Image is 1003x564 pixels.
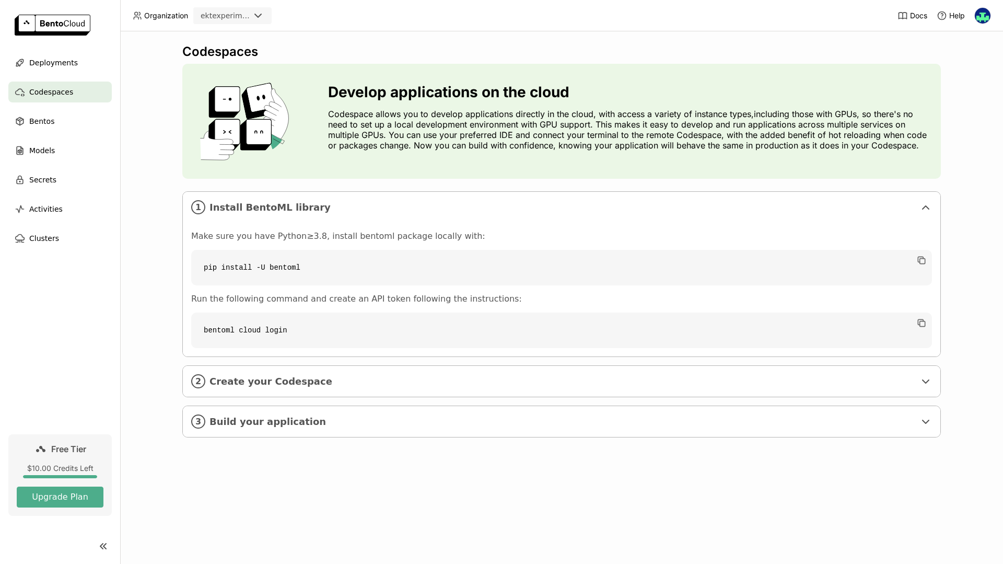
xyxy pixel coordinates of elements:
[201,10,250,21] div: ektexperimental
[8,228,112,249] a: Clusters
[183,192,940,223] div: 1Install BentoML library
[8,111,112,132] a: Bentos
[15,15,90,36] img: logo
[183,366,940,397] div: 2Create your Codespace
[183,406,940,437] div: 3Build your application
[8,82,112,102] a: Codespaces
[8,52,112,73] a: Deployments
[51,444,86,454] span: Free Tier
[8,169,112,190] a: Secrets
[209,202,915,213] span: Install BentoML library
[8,140,112,161] a: Models
[29,115,54,128] span: Bentos
[328,109,932,151] p: Codespace allows you to develop applications directly in the cloud, with access a variety of inst...
[29,56,78,69] span: Deployments
[191,294,932,304] p: Run the following command and create an API token following the instructions:
[949,11,965,20] span: Help
[191,374,205,388] i: 2
[191,231,932,241] p: Make sure you have Python≥3.8, install bentoml package locally with:
[144,11,188,20] span: Organization
[17,464,103,473] div: $10.00 Credits Left
[29,232,59,245] span: Clusters
[29,174,56,186] span: Secrets
[29,203,63,215] span: Activities
[910,11,927,20] span: Docs
[937,10,965,21] div: Help
[191,82,303,160] img: cover onboarding
[328,84,932,100] h3: Develop applications on the cloud
[191,415,205,429] i: 3
[8,199,112,220] a: Activities
[29,144,55,157] span: Models
[191,250,932,285] code: pip install -U bentoml
[182,44,941,60] div: Codespaces
[251,11,252,21] input: Selected ektexperimental.
[897,10,927,21] a: Docs
[191,200,205,214] i: 1
[17,487,103,508] button: Upgrade Plan
[209,416,915,428] span: Build your application
[975,8,990,24] img: Ekow Taylor
[191,313,932,348] code: bentoml cloud login
[209,376,915,387] span: Create your Codespace
[8,434,112,516] a: Free Tier$10.00 Credits LeftUpgrade Plan
[29,86,73,98] span: Codespaces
